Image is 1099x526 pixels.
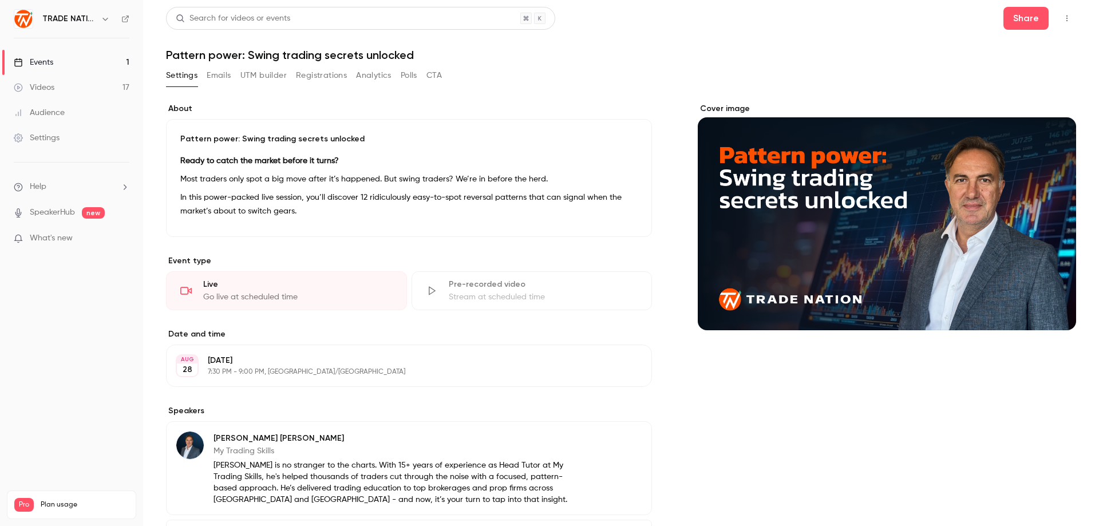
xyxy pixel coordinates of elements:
[214,460,578,505] p: [PERSON_NAME] is no stranger to the charts. With 15+ years of experience as Head Tutor at My Trad...
[116,234,129,244] iframe: Noticeable Trigger
[166,271,407,310] div: LiveGo live at scheduled time
[208,355,591,366] p: [DATE]
[449,291,638,303] div: Stream at scheduled time
[180,191,638,218] p: In this power-packed live session, you’ll discover 12 ridiculously easy-to-spot reversal patterns...
[14,57,53,68] div: Events
[203,291,393,303] div: Go live at scheduled time
[42,13,96,25] h6: TRADE NATION
[207,66,231,85] button: Emails
[176,13,290,25] div: Search for videos or events
[208,367,591,377] p: 7:30 PM - 9:00 PM, [GEOGRAPHIC_DATA]/[GEOGRAPHIC_DATA]
[177,355,197,363] div: AUG
[180,157,339,165] strong: Ready to catch the market before it turns?
[14,181,129,193] li: help-dropdown-opener
[166,66,197,85] button: Settings
[412,271,653,310] div: Pre-recorded videoStream at scheduled time
[30,207,75,219] a: SpeakerHub
[698,103,1076,114] label: Cover image
[214,433,578,444] p: [PERSON_NAME] [PERSON_NAME]
[30,232,73,244] span: What's new
[82,207,105,219] span: new
[14,10,33,28] img: TRADE NATION
[240,66,287,85] button: UTM builder
[30,181,46,193] span: Help
[449,279,638,290] div: Pre-recorded video
[14,132,60,144] div: Settings
[176,432,204,459] img: Philip Konchar
[14,107,65,118] div: Audience
[166,103,652,114] label: About
[203,279,393,290] div: Live
[41,500,129,509] span: Plan usage
[166,255,652,267] p: Event type
[14,82,54,93] div: Videos
[214,445,578,457] p: My Trading Skills
[166,421,652,515] div: Philip Konchar[PERSON_NAME] [PERSON_NAME]My Trading Skills[PERSON_NAME] is no stranger to the cha...
[180,133,638,145] p: Pattern power: Swing trading secrets unlocked
[166,405,652,417] label: Speakers
[401,66,417,85] button: Polls
[296,66,347,85] button: Registrations
[166,329,652,340] label: Date and time
[166,48,1076,62] h1: Pattern power: Swing trading secrets unlocked
[183,364,192,375] p: 28
[14,498,34,512] span: Pro
[1003,7,1049,30] button: Share
[180,172,638,186] p: Most traders only spot a big move after it’s happened. But swing traders? We’re in before the herd.
[426,66,442,85] button: CTA
[698,103,1076,330] section: Cover image
[356,66,392,85] button: Analytics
